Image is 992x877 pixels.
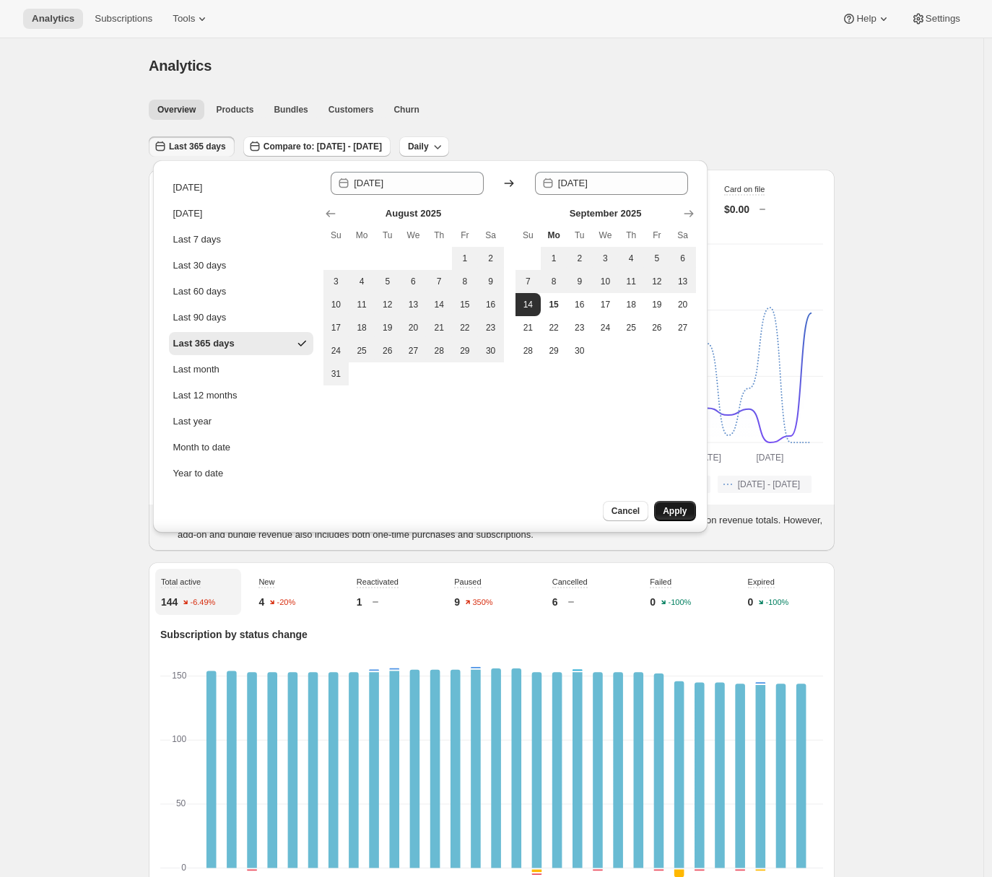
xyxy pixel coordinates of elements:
button: Monday August 18 2025 [349,316,375,339]
button: Last 30 days [169,254,313,277]
span: 23 [573,322,587,333]
span: Apply [663,505,687,517]
button: Last 12 months [169,384,313,407]
button: Show previous month, July 2025 [321,204,341,224]
p: $0.00 [724,202,749,217]
span: Settings [926,13,960,25]
rect: Expired-6 0 [573,668,583,670]
button: Saturday September 20 2025 [670,293,696,316]
button: Tuesday September 2 2025 [567,247,593,270]
div: Last 60 days [173,284,227,299]
span: 19 [650,299,664,310]
span: 26 [650,322,664,333]
span: 29 [547,345,561,357]
span: Help [856,13,876,25]
span: 30 [573,345,587,357]
button: Monday August 11 2025 [349,293,375,316]
span: Total active [161,577,201,586]
button: Last year [169,410,313,433]
button: Thursday September 25 2025 [618,316,644,339]
span: 11 [354,299,369,310]
button: Friday August 15 2025 [452,293,478,316]
th: Wednesday [593,224,619,247]
th: Monday [541,224,567,247]
span: 18 [624,299,638,310]
span: Bundles [274,104,308,115]
div: Last 12 months [173,388,238,403]
rect: Expired-6 0 [552,668,562,670]
button: Wednesday August 27 2025 [401,339,427,362]
button: Subscriptions [86,9,161,29]
button: Monday September 22 2025 [541,316,567,339]
span: Customers [329,104,374,115]
text: [DATE] [694,453,721,463]
span: 1 [547,253,561,264]
rect: Existing-0 156 [491,668,501,870]
th: Tuesday [375,224,401,247]
span: Cancelled [552,577,588,586]
span: Fr [650,230,664,241]
span: 9 [573,276,587,287]
span: 16 [573,299,587,310]
rect: Expired-6 0 [654,668,664,670]
button: Saturday August 16 2025 [478,293,504,316]
span: New [258,577,274,586]
span: Tu [380,230,395,241]
rect: Expired-6 0 [227,668,237,670]
span: 8 [547,276,561,287]
rect: Existing-0 155 [471,670,481,870]
span: 30 [484,345,498,357]
div: Last 30 days [173,258,227,273]
button: Sunday September 28 2025 [515,339,541,362]
span: 4 [354,276,369,287]
span: 3 [599,253,613,264]
span: 10 [599,276,613,287]
rect: Expired-6 0 [776,668,786,670]
span: We [599,230,613,241]
span: 15 [547,299,561,310]
span: 28 [521,345,536,357]
span: Products [216,104,253,115]
button: Wednesday September 17 2025 [593,293,619,316]
span: 17 [599,299,613,310]
button: End of range Sunday September 14 2025 [515,293,541,316]
span: 29 [458,345,472,357]
button: Thursday August 7 2025 [426,270,452,293]
span: 2 [484,253,498,264]
button: Analytics [23,9,83,29]
rect: Expired-6 0 [695,668,705,670]
div: Last month [173,362,219,377]
span: Fr [458,230,472,241]
button: Last 365 days [169,332,313,355]
button: Saturday August 30 2025 [478,339,504,362]
span: 20 [676,299,690,310]
button: Wednesday September 24 2025 [593,316,619,339]
span: 3 [329,276,344,287]
button: [DATE] - [DATE] [718,476,812,493]
span: Tools [173,13,195,25]
button: Apply [654,501,695,521]
span: Th [432,230,446,241]
span: 10 [329,299,344,310]
rect: Expired-6 0 [735,668,745,670]
p: Subscription by status change [160,627,823,642]
span: Tu [573,230,587,241]
p: 4 [258,595,264,609]
rect: Expired-6 0 [389,668,399,670]
button: Sunday September 21 2025 [515,316,541,339]
rect: Existing-0 155 [410,670,420,870]
span: 27 [406,345,421,357]
button: Sunday August 24 2025 [323,339,349,362]
button: Month to date [169,436,313,459]
rect: Expired-6 0 [451,668,461,670]
rect: Expired-6 0 [206,668,217,670]
span: Mo [547,230,561,241]
span: 6 [676,253,690,264]
button: Thursday September 11 2025 [618,270,644,293]
text: [DATE] [756,453,783,463]
rect: Expired-6 0 [674,668,684,670]
span: 15 [458,299,472,310]
rect: Expired-6 0 [715,668,725,670]
span: Subscriptions [95,13,152,25]
span: 5 [380,276,395,287]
